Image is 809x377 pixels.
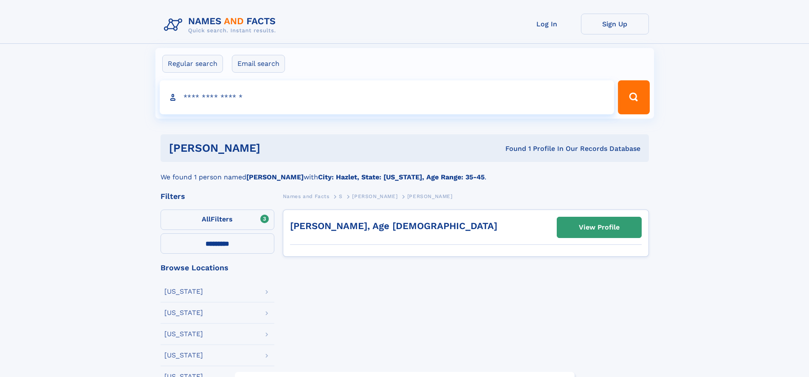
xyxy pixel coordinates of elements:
b: [PERSON_NAME] [246,173,304,181]
span: [PERSON_NAME] [407,193,453,199]
label: Regular search [162,55,223,73]
div: We found 1 person named with . [161,162,649,182]
a: Names and Facts [283,191,330,201]
div: View Profile [579,218,620,237]
input: search input [160,80,615,114]
h1: [PERSON_NAME] [169,143,383,153]
a: Log In [513,14,581,34]
div: [US_STATE] [164,352,203,359]
a: [PERSON_NAME], Age [DEMOGRAPHIC_DATA] [290,221,497,231]
label: Filters [161,210,274,230]
label: Email search [232,55,285,73]
button: Search Button [618,80,649,114]
div: [US_STATE] [164,331,203,337]
span: [PERSON_NAME] [352,193,397,199]
a: Sign Up [581,14,649,34]
span: All [202,215,211,223]
div: [US_STATE] [164,309,203,316]
div: Filters [161,193,274,200]
a: [PERSON_NAME] [352,191,397,201]
b: City: Hazlet, State: [US_STATE], Age Range: 35-45 [318,173,485,181]
div: Found 1 Profile In Our Records Database [383,144,640,153]
span: S [339,193,343,199]
a: S [339,191,343,201]
div: [US_STATE] [164,288,203,295]
div: Browse Locations [161,264,274,272]
img: Logo Names and Facts [161,14,283,37]
a: View Profile [557,217,641,238]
